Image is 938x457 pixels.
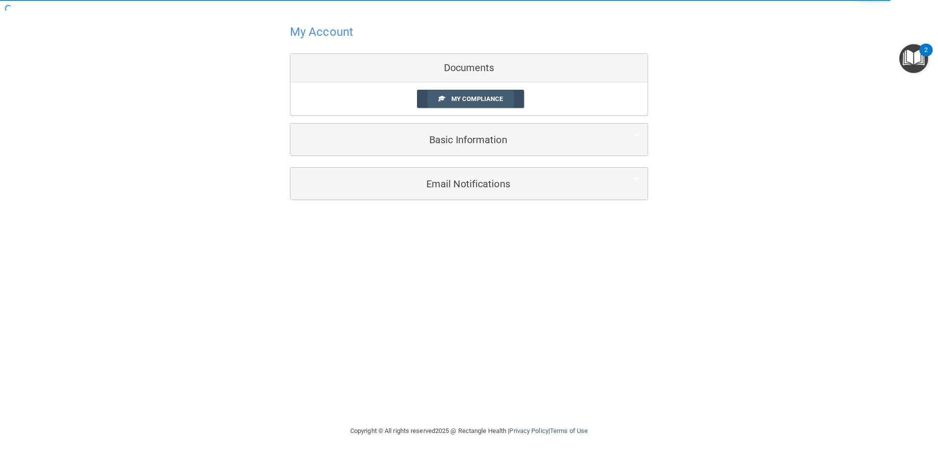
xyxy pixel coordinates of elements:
[298,134,610,145] h5: Basic Information
[451,95,503,102] span: My Compliance
[298,173,640,195] a: Email Notifications
[899,44,928,73] button: Open Resource Center, 2 new notifications
[290,25,353,38] h4: My Account
[924,50,928,63] div: 2
[298,128,640,151] a: Basic Information
[298,178,610,189] h5: Email Notifications
[509,427,548,434] a: Privacy Policy
[290,415,648,447] div: Copyright © All rights reserved 2025 @ Rectangle Health | |
[550,427,588,434] a: Terms of Use
[290,54,648,82] div: Documents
